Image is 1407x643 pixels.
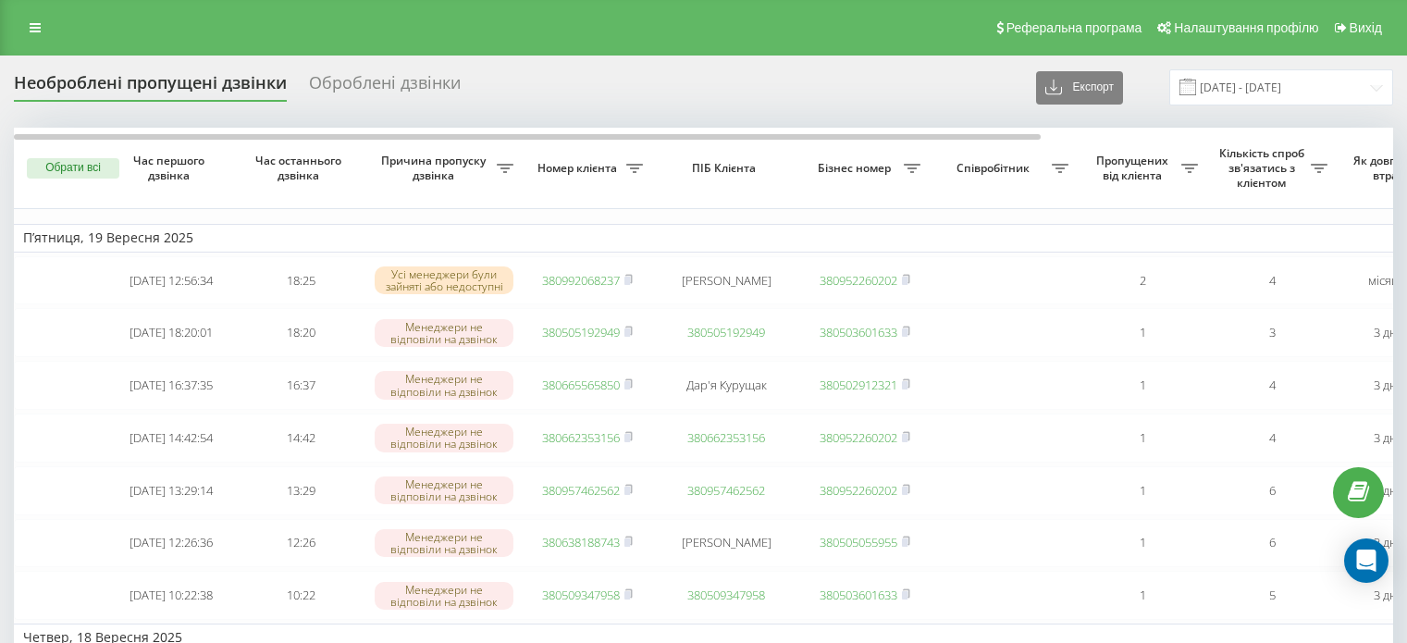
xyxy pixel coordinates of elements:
[687,429,765,446] a: 380662353156
[236,466,365,515] td: 13:29
[687,482,765,499] a: 380957462562
[251,154,351,182] span: Час останнього дзвінка
[106,414,236,463] td: [DATE] 14:42:54
[542,377,620,393] a: 380665565850
[542,482,620,499] a: 380957462562
[121,154,221,182] span: Час першого дзвінка
[1078,466,1207,515] td: 1
[687,324,765,340] a: 380505192949
[106,256,236,305] td: [DATE] 12:56:34
[1078,308,1207,357] td: 1
[236,256,365,305] td: 18:25
[542,324,620,340] a: 380505192949
[106,571,236,620] td: [DATE] 10:22:38
[27,158,119,179] button: Обрати всі
[106,361,236,410] td: [DATE] 16:37:35
[14,73,287,102] div: Необроблені пропущені дзвінки
[820,377,897,393] a: 380502912321
[652,361,800,410] td: Дар'я Курущак
[1078,414,1207,463] td: 1
[668,161,784,176] span: ПІБ Клієнта
[542,272,620,289] a: 380992068237
[375,371,513,399] div: Менеджери не відповіли на дзвінок
[1207,414,1337,463] td: 4
[820,272,897,289] a: 380952260202
[375,319,513,347] div: Менеджери не відповіли на дзвінок
[236,308,365,357] td: 18:20
[1078,361,1207,410] td: 1
[542,587,620,603] a: 380509347958
[542,534,620,550] a: 380638188743
[106,519,236,568] td: [DATE] 12:26:36
[106,466,236,515] td: [DATE] 13:29:14
[532,161,626,176] span: Номер клієнта
[939,161,1052,176] span: Співробітник
[1216,146,1311,190] span: Кількість спроб зв'язатись з клієнтом
[652,256,800,305] td: [PERSON_NAME]
[1207,361,1337,410] td: 4
[1036,71,1123,105] button: Експорт
[375,529,513,557] div: Менеджери не відповіли на дзвінок
[1078,571,1207,620] td: 1
[309,73,461,102] div: Оброблені дзвінки
[375,582,513,610] div: Менеджери не відповіли на дзвінок
[1207,571,1337,620] td: 5
[652,519,800,568] td: [PERSON_NAME]
[1006,20,1142,35] span: Реферальна програма
[820,482,897,499] a: 380952260202
[236,571,365,620] td: 10:22
[236,361,365,410] td: 16:37
[1087,154,1181,182] span: Пропущених від клієнта
[820,324,897,340] a: 380503601633
[1350,20,1382,35] span: Вихід
[820,587,897,603] a: 380503601633
[687,587,765,603] a: 380509347958
[375,266,513,294] div: Усі менеджери були зайняті або недоступні
[1207,308,1337,357] td: 3
[1078,256,1207,305] td: 2
[1207,466,1337,515] td: 6
[1344,538,1388,583] div: Open Intercom Messenger
[375,424,513,451] div: Менеджери не відповіли на дзвінок
[1174,20,1318,35] span: Налаштування профілю
[1207,519,1337,568] td: 6
[809,161,904,176] span: Бізнес номер
[236,519,365,568] td: 12:26
[820,534,897,550] a: 380505055955
[236,414,365,463] td: 14:42
[542,429,620,446] a: 380662353156
[375,154,497,182] span: Причина пропуску дзвінка
[820,429,897,446] a: 380952260202
[1207,256,1337,305] td: 4
[106,308,236,357] td: [DATE] 18:20:01
[375,476,513,504] div: Менеджери не відповіли на дзвінок
[1078,519,1207,568] td: 1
